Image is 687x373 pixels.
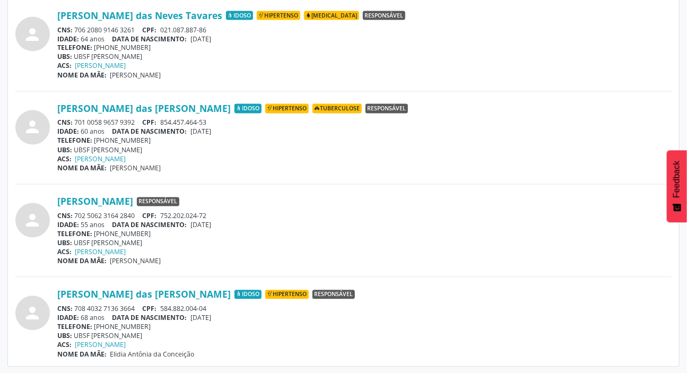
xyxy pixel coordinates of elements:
div: 60 anos [57,127,672,136]
div: UBSF [PERSON_NAME] [57,53,672,62]
span: ACS: [57,155,72,164]
span: CPF: [143,118,157,127]
span: DATA DE NASCIMENTO: [112,221,187,230]
div: UBSF [PERSON_NAME] [57,332,672,341]
span: 021.087.887-86 [160,25,206,34]
div: [PHONE_NUMBER] [57,136,672,145]
span: Idoso [234,104,262,114]
span: [DATE] [190,127,211,136]
div: 701 0058 9657 9392 [57,118,672,127]
span: [PERSON_NAME] [110,257,161,266]
span: [MEDICAL_DATA] [304,11,359,21]
div: [PHONE_NUMBER] [57,44,672,53]
span: ACS: [57,341,72,350]
i: person [23,211,42,230]
span: [DATE] [190,221,211,230]
a: [PERSON_NAME] [75,62,126,71]
span: IDADE: [57,127,79,136]
span: DATA DE NASCIMENTO: [112,314,187,323]
div: UBSF [PERSON_NAME] [57,146,672,155]
span: ACS: [57,62,72,71]
div: 68 anos [57,314,672,323]
span: NOME DA MÃE: [57,257,107,266]
span: Tuberculose [312,104,362,114]
a: [PERSON_NAME] das [PERSON_NAME] [57,103,231,115]
div: UBSF [PERSON_NAME] [57,239,672,248]
span: Idoso [226,11,253,21]
span: Hipertenso [265,290,309,300]
span: CPF: [143,305,157,314]
span: CPF: [143,25,157,34]
a: [PERSON_NAME] [57,196,133,207]
span: IDADE: [57,314,79,323]
span: TELEFONE: [57,136,92,145]
span: [PERSON_NAME] [110,164,161,173]
span: DATA DE NASCIMENTO: [112,34,187,44]
span: IDADE: [57,34,79,44]
div: 702 5062 3164 2840 [57,212,672,221]
span: UBS: [57,239,72,248]
span: TELEFONE: [57,44,92,53]
div: 708 4032 7136 3664 [57,305,672,314]
span: 854.457.464-53 [160,118,206,127]
span: NOME DA MÃE: [57,71,107,80]
span: CNS: [57,305,73,314]
span: Hipertenso [265,104,309,114]
span: [DATE] [190,34,211,44]
button: Feedback - Mostrar pesquisa [667,150,687,222]
span: UBS: [57,146,72,155]
span: Idoso [234,290,262,300]
div: 64 anos [57,34,672,44]
span: Responsável [363,11,405,21]
span: DATA DE NASCIMENTO: [112,127,187,136]
span: [PERSON_NAME] [110,71,161,80]
i: person [23,25,42,44]
span: NOME DA MÃE: [57,350,107,359]
div: [PHONE_NUMBER] [57,230,672,239]
div: 706 2080 9146 3261 [57,25,672,34]
a: [PERSON_NAME] das [PERSON_NAME] [57,289,231,300]
span: Responsável [312,290,355,300]
span: TELEFONE: [57,230,92,239]
span: Elidia Antônia da Conceição [110,350,195,359]
span: UBS: [57,332,72,341]
span: Hipertenso [257,11,300,21]
span: UBS: [57,53,72,62]
span: TELEFONE: [57,323,92,332]
span: Responsável [366,104,408,114]
span: CNS: [57,118,73,127]
a: [PERSON_NAME] das Neves Tavares [57,10,222,21]
span: 584.882.004-04 [160,305,206,314]
span: Responsável [137,197,179,207]
div: 55 anos [57,221,672,230]
a: [PERSON_NAME] [75,248,126,257]
span: CNS: [57,25,73,34]
i: person [23,304,42,323]
a: [PERSON_NAME] [75,341,126,350]
span: ACS: [57,248,72,257]
span: [DATE] [190,314,211,323]
span: NOME DA MÃE: [57,164,107,173]
span: CPF: [143,212,157,221]
a: [PERSON_NAME] [75,155,126,164]
span: IDADE: [57,221,79,230]
div: [PHONE_NUMBER] [57,323,672,332]
span: CNS: [57,212,73,221]
span: 752.202.024-72 [160,212,206,221]
span: Feedback [672,161,682,198]
i: person [23,118,42,137]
